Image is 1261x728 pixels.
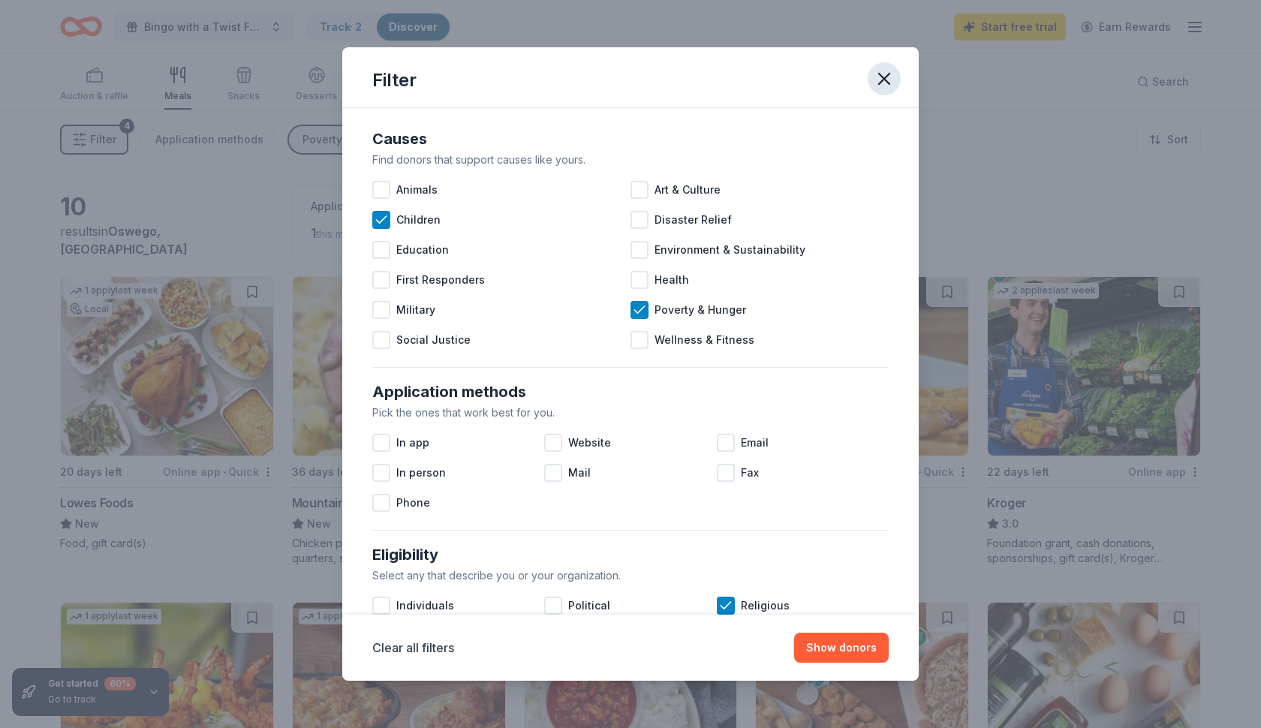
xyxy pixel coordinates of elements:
[794,633,889,663] button: Show donors
[741,434,769,452] span: Email
[372,151,889,169] div: Find donors that support causes like yours.
[568,434,611,452] span: Website
[396,241,449,259] span: Education
[396,331,471,349] span: Social Justice
[372,567,889,585] div: Select any that describe you or your organization.
[372,380,889,404] div: Application methods
[396,464,446,482] span: In person
[655,331,754,349] span: Wellness & Fitness
[568,464,591,482] span: Mail
[396,211,441,229] span: Children
[655,211,732,229] span: Disaster Relief
[372,127,889,151] div: Causes
[655,271,689,289] span: Health
[372,543,889,567] div: Eligibility
[396,301,435,319] span: Military
[396,434,429,452] span: In app
[741,464,759,482] span: Fax
[396,494,430,512] span: Phone
[396,271,485,289] span: First Responders
[655,301,746,319] span: Poverty & Hunger
[372,68,417,92] div: Filter
[372,639,454,657] button: Clear all filters
[372,404,889,422] div: Pick the ones that work best for you.
[396,597,454,615] span: Individuals
[568,597,610,615] span: Political
[655,241,805,259] span: Environment & Sustainability
[396,181,438,199] span: Animals
[655,181,721,199] span: Art & Culture
[741,597,790,615] span: Religious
